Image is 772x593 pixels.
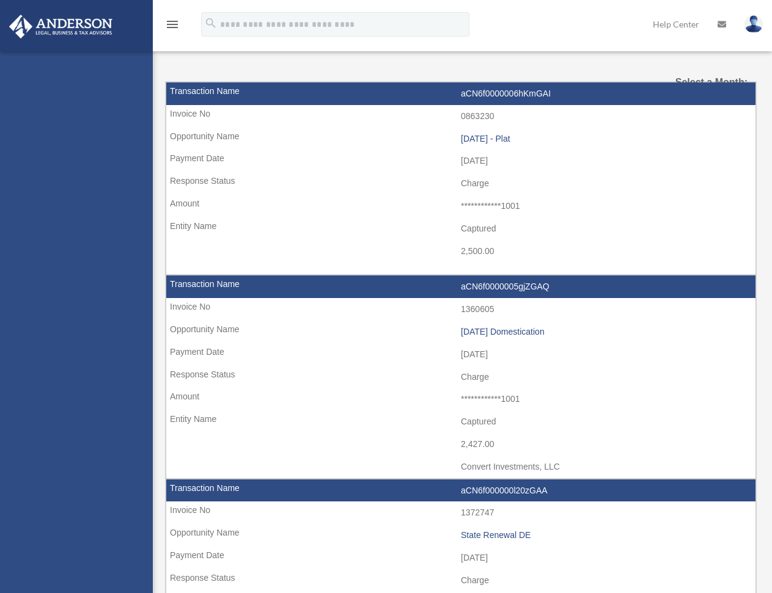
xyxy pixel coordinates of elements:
[166,240,755,263] td: 2,500.00
[667,74,748,91] label: Select a Month:
[166,105,755,128] td: 0863230
[166,433,755,456] td: 2,427.00
[166,82,755,106] td: aCN6f0000006hKmGAI
[166,275,755,299] td: aCN6f0000005gjZGAQ
[166,150,755,173] td: [DATE]
[204,16,218,30] i: search
[166,343,755,366] td: [DATE]
[461,327,749,337] div: [DATE] Domestication
[6,15,116,38] img: Anderson Advisors Platinum Portal
[166,172,755,195] td: Charge
[166,366,755,389] td: Charge
[166,217,755,241] td: Captured
[166,410,755,434] td: Captured
[166,479,755,503] td: aCN6f000000l20zGAA
[166,547,755,570] td: [DATE]
[166,569,755,592] td: Charge
[166,456,755,479] td: Convert Investments, LLC
[166,298,755,321] td: 1360605
[744,15,763,33] img: User Pic
[461,134,749,144] div: [DATE] - Plat
[165,21,180,32] a: menu
[166,501,755,525] td: 1372747
[165,17,180,32] i: menu
[461,530,749,540] div: State Renewal DE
